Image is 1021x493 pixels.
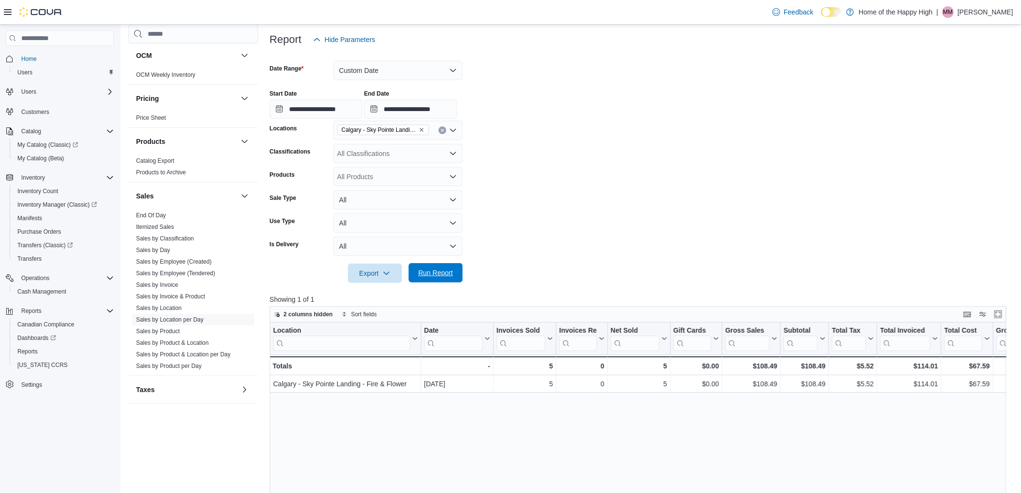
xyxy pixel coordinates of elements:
p: Home of the Happy High [859,6,933,18]
span: Sales by Location per Day [136,316,204,324]
div: Pricing [128,112,258,127]
a: Transfers (Classic) [14,239,77,251]
span: Sales by Day [136,246,170,254]
div: Totals [273,360,418,372]
div: 5 [610,360,667,372]
span: My Catalog (Beta) [14,153,114,164]
div: OCM [128,69,258,85]
a: Inventory Manager (Classic) [14,199,101,211]
span: 2 columns hidden [284,310,333,318]
span: Transfers (Classic) [17,241,73,249]
span: Dashboards [14,332,114,344]
button: Inventory [17,172,49,183]
span: OCM Weekly Inventory [136,71,195,79]
span: Sales by Classification [136,235,194,242]
button: Export [348,264,402,283]
button: 2 columns hidden [270,309,337,320]
a: Transfers [14,253,45,265]
span: Manifests [14,212,114,224]
a: Canadian Compliance [14,319,78,330]
button: OCM [239,50,250,61]
button: Run Report [409,263,463,282]
div: 5 [610,378,667,390]
div: $67.59 [944,378,990,390]
span: Purchase Orders [14,226,114,238]
button: Custom Date [333,61,463,80]
nav: Complex example [6,48,114,417]
a: Sales by Product & Location per Day [136,351,231,358]
button: Transfers [10,252,118,266]
a: Sales by Invoice [136,282,178,288]
div: $114.01 [880,360,938,372]
div: $108.49 [784,378,826,390]
button: Location [273,326,418,351]
button: Users [17,86,40,98]
div: Invoices Ref [559,326,596,351]
a: Catalog Export [136,157,174,164]
a: Sales by Location [136,305,182,311]
span: Purchase Orders [17,228,61,236]
span: Dashboards [17,334,56,342]
span: Inventory [17,172,114,183]
a: Home [17,53,41,65]
span: Catalog [21,127,41,135]
div: Gift Cards [673,326,711,336]
button: Gross Sales [725,326,777,351]
a: Sales by Product & Location [136,339,209,346]
div: $0.00 [673,378,719,390]
a: Users [14,67,36,78]
a: Purchase Orders [14,226,65,238]
label: Classifications [270,148,311,155]
span: Settings [17,379,114,391]
button: Reports [2,304,118,318]
a: Sales by Day [136,247,170,254]
a: Sales by Product per Day [136,363,202,369]
span: Settings [21,381,42,389]
a: Sales by Invoice & Product [136,293,205,300]
span: Transfers (Classic) [14,239,114,251]
div: $5.52 [832,378,874,390]
label: Locations [270,125,297,132]
button: All [333,213,463,233]
a: My Catalog (Classic) [10,138,118,152]
div: 5 [497,360,553,372]
p: [PERSON_NAME] [958,6,1013,18]
div: Invoices Ref [559,326,596,336]
span: Users [17,69,32,76]
a: End Of Day [136,212,166,219]
div: 0 [559,378,604,390]
span: [US_STATE] CCRS [17,361,68,369]
a: My Catalog (Classic) [14,139,82,151]
span: Manifests [17,214,42,222]
h3: Taxes [136,385,155,394]
button: Remove Calgary - Sky Pointe Landing - Fire & Flower from selection in this group [419,127,425,133]
button: Products [136,137,237,146]
button: Date [424,326,490,351]
span: Catalog [17,126,114,137]
div: $0.00 [673,360,719,372]
span: Sales by Product & Location [136,339,209,347]
span: Itemized Sales [136,223,174,231]
div: - [424,360,490,372]
span: Users [17,86,114,98]
div: Subtotal [784,326,818,351]
span: Calgary - Sky Pointe Landing - Fire & Flower [337,125,429,135]
input: Press the down key to open a popover containing a calendar. [270,99,362,119]
div: Products [128,155,258,182]
span: Products to Archive [136,169,186,176]
button: Open list of options [449,173,457,181]
a: Sales by Product [136,328,180,335]
button: Clear input [439,127,446,134]
div: Invoices Sold [497,326,545,336]
div: Gift Card Sales [673,326,711,351]
button: Subtotal [784,326,826,351]
span: Sales by Employee (Tendered) [136,269,215,277]
span: Cash Management [17,288,66,296]
button: Net Sold [610,326,667,351]
a: Itemized Sales [136,224,174,230]
div: Total Invoiced [880,326,930,351]
a: Inventory Count [14,185,62,197]
label: End Date [364,90,389,98]
a: Reports [14,346,41,357]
